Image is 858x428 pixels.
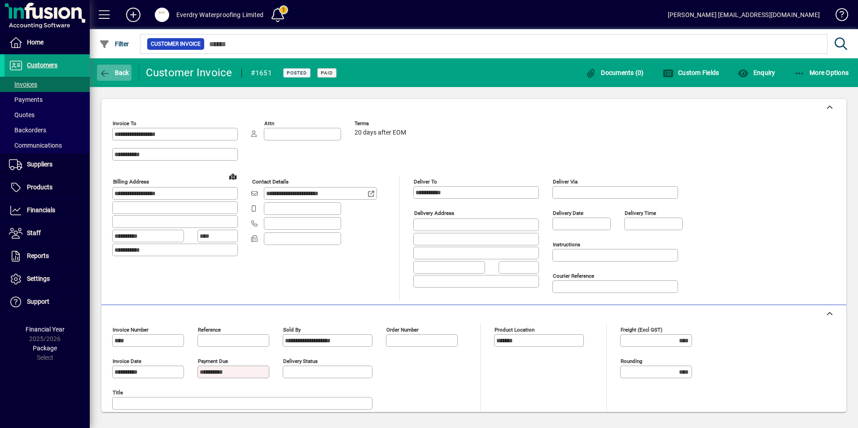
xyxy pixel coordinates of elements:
span: Customer Invoice [151,39,201,48]
span: Home [27,39,44,46]
button: More Options [792,65,851,81]
span: Back [99,69,129,76]
mat-label: Deliver To [414,179,437,185]
mat-label: Payment due [198,358,228,364]
mat-label: Delivery date [553,210,583,216]
mat-label: Delivery time [625,210,656,216]
a: Payments [4,92,90,107]
span: Custom Fields [663,69,719,76]
span: 20 days after EOM [355,129,406,136]
a: Staff [4,222,90,245]
span: Customers [27,61,57,69]
button: Documents (0) [583,65,646,81]
span: Staff [27,229,41,236]
span: Package [33,345,57,352]
a: Products [4,176,90,199]
span: Financial Year [26,326,65,333]
mat-label: Title [113,389,123,396]
mat-label: Instructions [553,241,580,248]
a: Support [4,291,90,313]
span: Products [27,183,53,191]
span: More Options [794,69,849,76]
mat-label: Deliver via [553,179,578,185]
div: #1651 [251,66,272,80]
span: Paid [321,70,333,76]
mat-label: Sold by [283,327,301,333]
span: Backorders [9,127,46,134]
span: Communications [9,142,62,149]
span: Suppliers [27,161,53,168]
span: Quotes [9,111,35,118]
mat-label: Rounding [621,358,642,364]
app-page-header-button: Back [90,65,139,81]
span: Documents (0) [586,69,644,76]
button: Enquiry [735,65,777,81]
a: Suppliers [4,153,90,176]
mat-label: Delivery status [283,358,318,364]
mat-label: Order number [386,327,419,333]
button: Profile [148,7,176,23]
mat-label: Freight (excl GST) [621,327,662,333]
button: Custom Fields [661,65,722,81]
span: Terms [355,121,408,127]
a: Quotes [4,107,90,122]
a: Invoices [4,77,90,92]
mat-label: Product location [495,327,534,333]
mat-label: Courier Reference [553,273,594,279]
a: Home [4,31,90,54]
button: Filter [97,36,131,52]
span: Posted [287,70,307,76]
a: Reports [4,245,90,267]
a: Backorders [4,122,90,138]
button: Add [119,7,148,23]
mat-label: Invoice number [113,327,149,333]
a: Communications [4,138,90,153]
div: Everdry Waterproofing Limited [176,8,263,22]
a: Settings [4,268,90,290]
a: View on map [226,169,240,183]
a: Knowledge Base [829,2,847,31]
mat-label: Invoice To [113,120,136,127]
span: Filter [99,40,129,48]
mat-label: Reference [198,327,221,333]
span: Financials [27,206,55,214]
a: Financials [4,199,90,222]
mat-label: Attn [264,120,274,127]
span: Enquiry [738,69,775,76]
span: Payments [9,96,43,103]
span: Reports [27,252,49,259]
span: Settings [27,275,50,282]
mat-label: Invoice date [113,358,141,364]
div: Customer Invoice [146,66,232,80]
button: Back [97,65,131,81]
span: Invoices [9,81,37,88]
div: [PERSON_NAME] [EMAIL_ADDRESS][DOMAIN_NAME] [668,8,820,22]
span: Support [27,298,49,305]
